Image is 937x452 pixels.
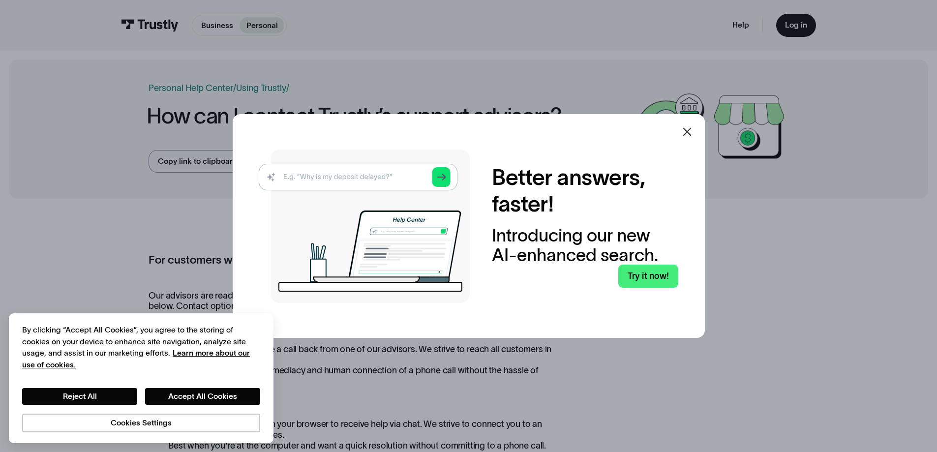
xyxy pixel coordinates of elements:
div: Privacy [22,324,260,432]
a: Try it now! [618,265,678,288]
button: Reject All [22,388,137,405]
div: Introducing our new AI-enhanced search. [492,226,678,265]
h2: Better answers, faster! [492,164,678,217]
div: By clicking “Accept All Cookies”, you agree to the storing of cookies on your device to enhance s... [22,324,260,370]
button: Accept All Cookies [145,388,260,405]
div: Cookie banner [9,313,273,443]
button: Cookies Settings [22,414,260,432]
